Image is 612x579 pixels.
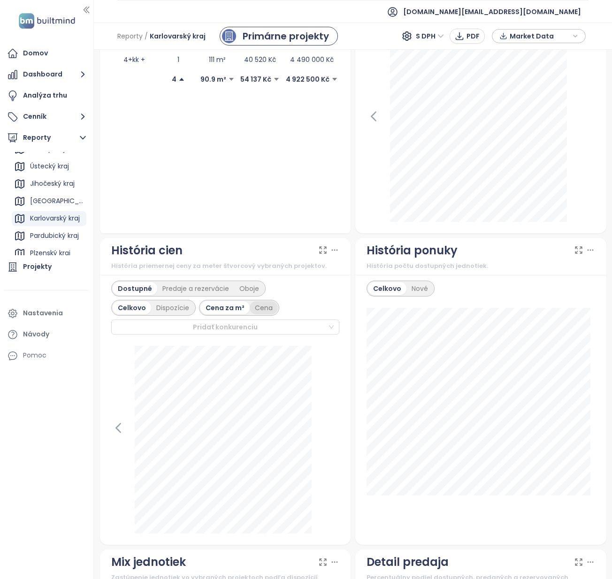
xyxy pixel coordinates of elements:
[209,54,226,65] p: 111 m²
[200,301,250,314] div: Cena za m²
[5,304,89,323] a: Nastavenia
[240,74,271,84] p: 54 137 Kč
[403,0,581,23] span: [DOMAIN_NAME][EMAIL_ADDRESS][DOMAIN_NAME]
[273,76,280,83] span: caret-down
[111,553,186,571] div: Mix jednotiek
[12,194,86,209] div: [GEOGRAPHIC_DATA]
[286,74,329,84] p: 4 922 500 Kč
[113,282,157,295] div: Dostupné
[157,282,234,295] div: Predaje a rezervácie
[12,246,86,261] div: Plzenský kraj
[23,350,46,361] div: Pomoc
[30,230,79,242] div: Pardubický kraj
[30,195,84,207] div: [GEOGRAPHIC_DATA]
[331,76,338,83] span: caret-down
[150,28,206,45] span: Karlovarský kraj
[145,28,148,45] span: /
[368,282,406,295] div: Celkovo
[367,261,595,271] div: História počtu dostupných jednotiek.
[113,301,151,314] div: Celkovo
[178,76,185,83] span: caret-up
[16,11,78,30] img: logo
[12,159,86,174] div: Ústecký kraj
[12,176,86,191] div: Jihočeský kraj
[111,261,340,271] div: História priemernej ceny za meter štvorcový vybraných projektov.
[5,325,89,344] a: Návody
[5,107,89,126] button: Cenník
[5,129,89,147] button: Reporty
[23,328,49,340] div: Návody
[250,301,278,314] div: Cena
[30,160,69,172] div: Ústecký kraj
[5,346,89,365] div: Pomoc
[117,28,143,45] span: Reporty
[12,229,86,244] div: Pardubický kraj
[497,29,581,43] div: button
[290,54,334,65] p: 4 490 000 Kč
[23,90,67,101] div: Analýza trhu
[12,211,86,226] div: Karlovarský kraj
[23,47,48,59] div: Domov
[111,50,158,69] td: 4+kk +
[450,29,485,44] button: PDF
[228,76,235,83] span: caret-down
[5,65,89,84] button: Dashboard
[367,553,449,571] div: Detail predaja
[5,86,89,105] a: Analýza trhu
[234,282,264,295] div: Oboje
[23,307,63,319] div: Nastavenia
[510,29,570,43] span: Market Data
[30,213,80,224] div: Karlovarský kraj
[172,74,176,84] p: 4
[111,242,183,259] div: História cien
[220,27,338,46] a: primary
[30,247,70,259] div: Plzenský kraj
[151,301,194,314] div: Dispozície
[406,282,433,295] div: Nové
[5,258,89,276] a: Projekty
[200,74,226,84] p: 90.9 m²
[416,29,444,43] span: S DPH
[243,29,329,43] div: Primárne projekty
[244,54,276,65] p: 40 520 Kč
[23,261,52,273] div: Projekty
[5,44,89,63] a: Domov
[367,242,458,259] div: História ponuky
[177,54,179,65] p: 1
[467,31,480,41] span: PDF
[30,178,75,190] div: Jihočeský kraj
